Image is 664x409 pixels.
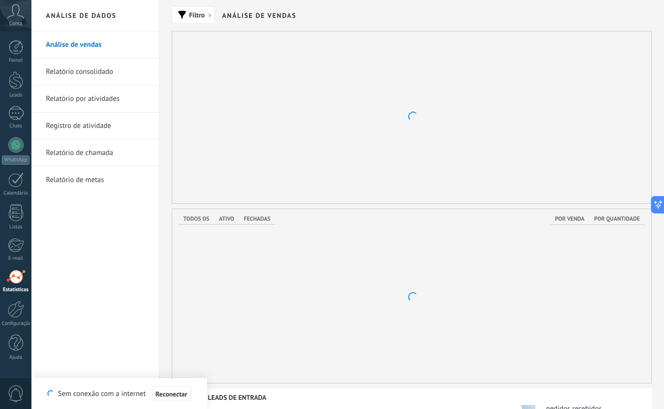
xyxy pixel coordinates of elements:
[2,224,30,230] div: Listas
[2,255,30,262] div: E-mail
[156,391,188,397] span: Reconectar
[46,58,149,85] a: Relatório consolidado
[152,386,192,402] button: Reconectar
[46,113,149,140] a: Registro de atividade
[9,21,22,27] span: Conta
[47,386,191,402] div: Sem conexão com a internet
[244,215,270,223] span: Fechadas
[2,287,30,293] div: Estatísticas
[31,113,159,140] li: Registro de atividade
[2,92,30,99] div: Leads
[31,140,159,167] li: Relatório de chamada
[555,215,585,223] span: Por venda
[46,140,149,167] a: Relatório de chamada
[31,31,159,58] li: Análise de vendas
[2,321,30,327] div: Configurações
[178,393,266,402] div: Etapa de leads de entrada
[183,215,209,223] span: Todos os
[46,85,149,113] a: Relatório por atividades
[2,190,30,197] div: Calendário
[46,167,149,194] a: Relatório de metas
[2,155,30,165] div: WhatsApp
[2,123,30,129] div: Chats
[31,58,159,85] li: Relatório consolidado
[2,57,30,64] div: Painel
[594,215,640,223] span: Por quantidade
[46,31,149,58] a: Análise de vendas
[189,12,205,18] span: Filtro
[31,167,159,193] li: Relatório de metas
[172,6,215,24] button: Filtro
[31,85,159,113] li: Relatório por atividades
[219,215,234,223] span: Ativo
[2,354,30,361] div: Ajuda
